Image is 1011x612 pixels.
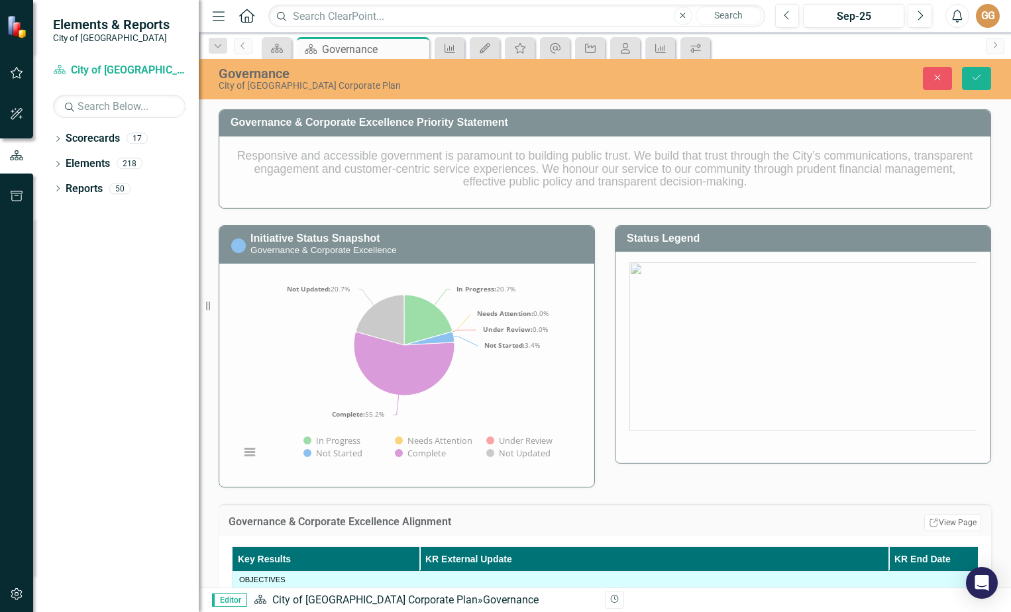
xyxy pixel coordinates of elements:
[53,32,170,43] small: City of [GEOGRAPHIC_DATA]
[808,9,900,25] div: Sep-25
[127,133,148,144] div: 17
[117,158,142,170] div: 218
[66,181,103,197] a: Reports
[254,593,595,608] div: »
[53,63,186,78] a: City of [GEOGRAPHIC_DATA] Corporate Plan
[924,514,981,531] a: View Page
[976,4,1000,28] button: GG
[714,10,743,21] span: Search
[109,183,131,194] div: 50
[483,593,539,606] div: Governance
[53,17,170,32] span: Elements & Reports
[966,567,998,599] div: Open Intercom Messenger
[322,41,426,58] div: Governance
[803,4,904,28] button: Sep-25
[696,7,762,25] button: Search
[212,593,247,607] span: Editor
[268,5,765,28] input: Search ClearPoint...
[219,66,646,81] div: Governance
[272,593,478,606] a: City of [GEOGRAPHIC_DATA] Corporate Plan
[7,15,30,38] img: ClearPoint Strategy
[219,81,646,91] div: City of [GEOGRAPHIC_DATA] Corporate Plan
[239,576,975,584] div: Objectives
[66,131,120,146] a: Scorecards
[239,587,255,603] img: Not Defined
[229,516,820,528] h3: Governance & Corporate Excellence Alignment
[53,95,186,118] input: Search Below...
[66,156,110,172] a: Elements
